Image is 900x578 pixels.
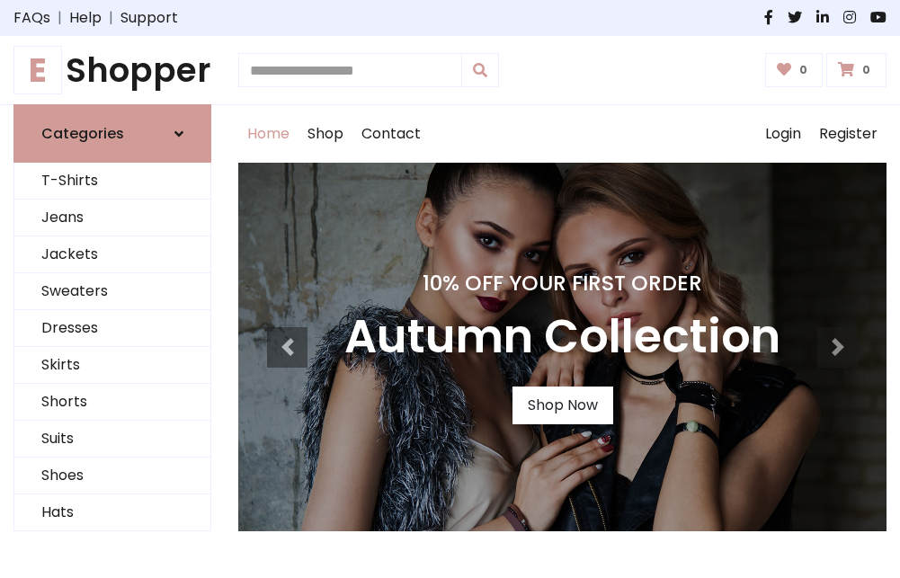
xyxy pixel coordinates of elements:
[238,105,299,163] a: Home
[14,494,210,531] a: Hats
[14,200,210,236] a: Jeans
[352,105,430,163] a: Contact
[14,458,210,494] a: Shoes
[14,310,210,347] a: Dresses
[299,105,352,163] a: Shop
[512,387,613,424] a: Shop Now
[858,62,875,78] span: 0
[810,105,887,163] a: Register
[50,7,69,29] span: |
[14,384,210,421] a: Shorts
[102,7,120,29] span: |
[14,236,210,273] a: Jackets
[13,7,50,29] a: FAQs
[14,273,210,310] a: Sweaters
[756,105,810,163] a: Login
[120,7,178,29] a: Support
[765,53,824,87] a: 0
[13,46,62,94] span: E
[344,271,780,296] h4: 10% Off Your First Order
[41,125,124,142] h6: Categories
[14,347,210,384] a: Skirts
[13,50,211,90] a: EShopper
[14,421,210,458] a: Suits
[344,310,780,365] h3: Autumn Collection
[826,53,887,87] a: 0
[14,163,210,200] a: T-Shirts
[13,50,211,90] h1: Shopper
[69,7,102,29] a: Help
[13,104,211,163] a: Categories
[795,62,812,78] span: 0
